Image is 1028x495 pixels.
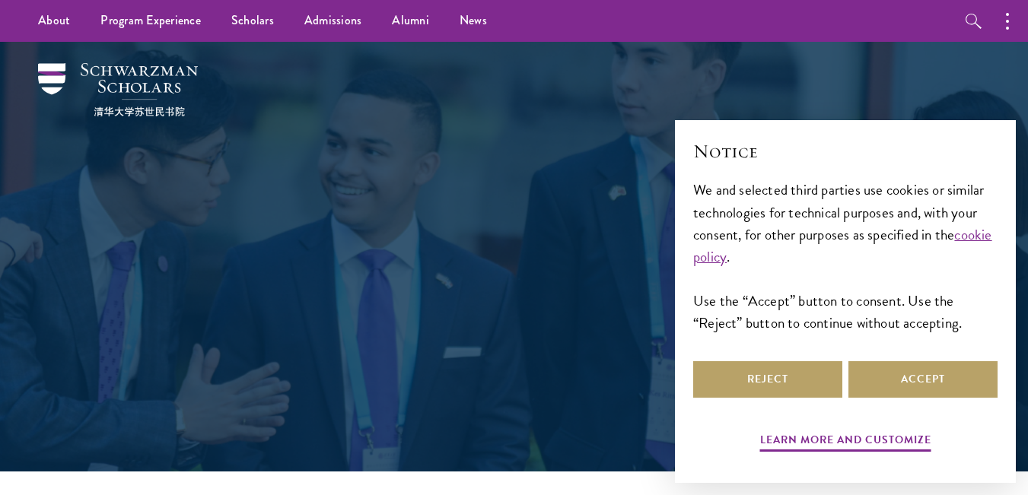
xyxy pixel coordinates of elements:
[848,361,998,398] button: Accept
[693,179,998,333] div: We and selected third parties use cookies or similar technologies for technical purposes and, wit...
[38,63,198,116] img: Schwarzman Scholars
[760,430,931,454] button: Learn more and customize
[693,224,992,268] a: cookie policy
[693,361,842,398] button: Reject
[693,138,998,164] h2: Notice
